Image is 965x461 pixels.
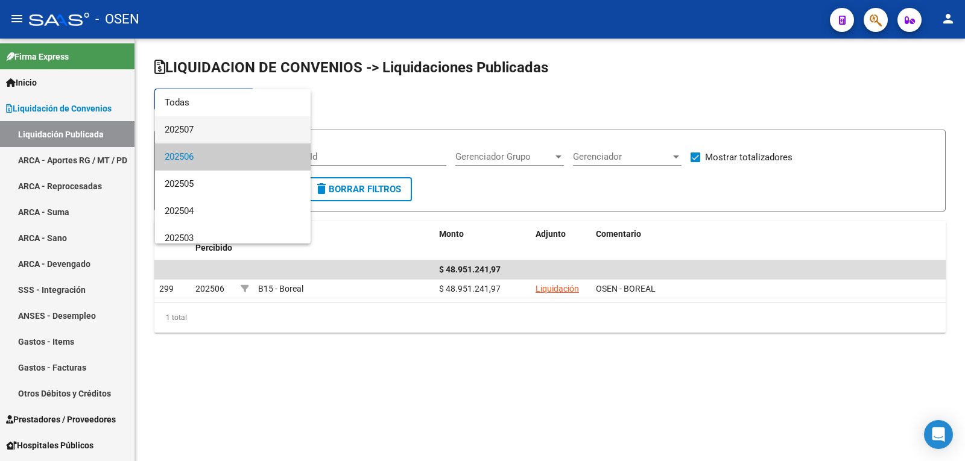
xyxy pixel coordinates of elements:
[165,225,301,252] span: 202503
[165,89,301,116] span: Todas
[165,198,301,225] span: 202504
[165,171,301,198] span: 202505
[165,143,301,171] span: 202506
[924,420,953,449] div: Open Intercom Messenger
[165,116,301,143] span: 202507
